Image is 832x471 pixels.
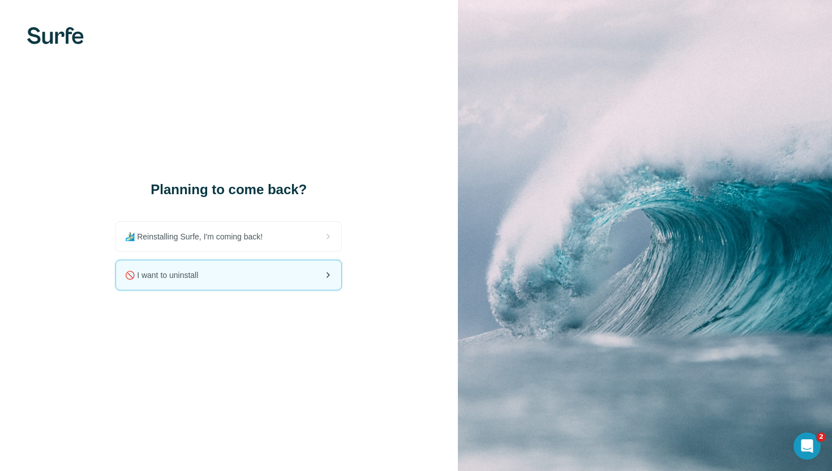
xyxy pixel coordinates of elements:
iframe: Intercom live chat [794,433,821,460]
img: Surfe's logo [27,27,84,44]
span: 2 [817,433,826,442]
span: 🏄🏻‍♂️ Reinstalling Surfe, I'm coming back! [125,231,272,242]
h1: Planning to come back? [115,181,342,199]
span: 🚫 I want to uninstall [125,269,207,281]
